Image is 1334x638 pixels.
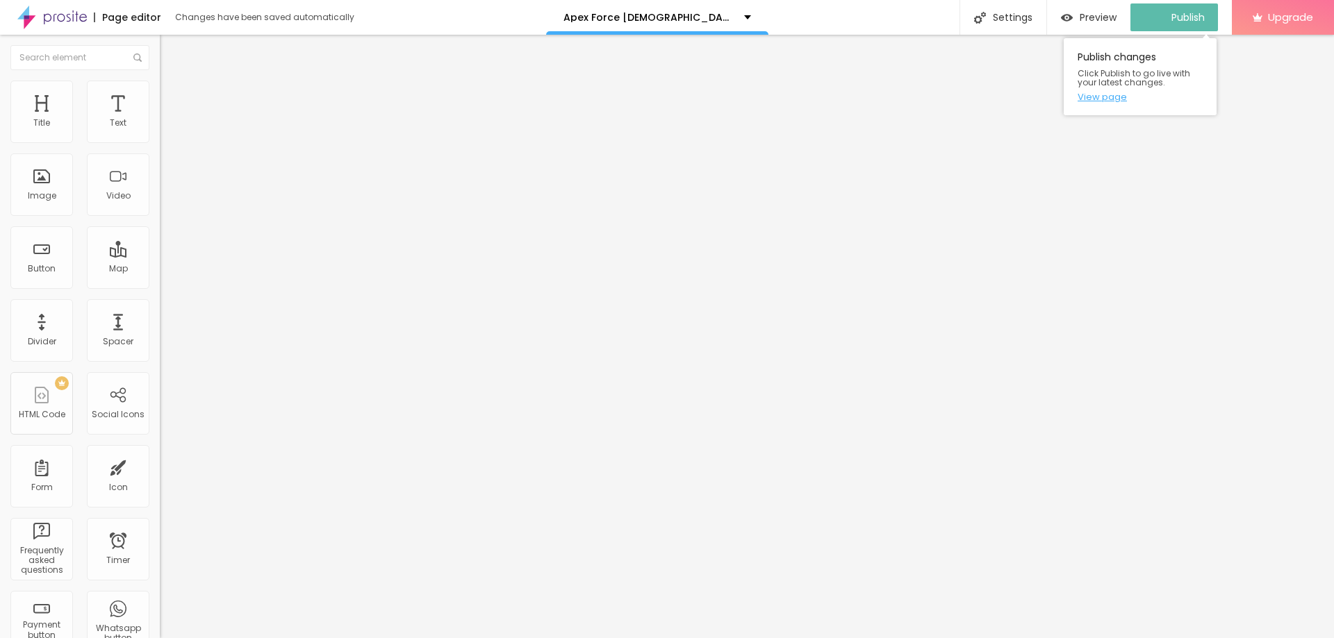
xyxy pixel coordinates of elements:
[1130,3,1218,31] button: Publish
[110,118,126,128] div: Text
[28,264,56,274] div: Button
[133,53,142,62] img: Icone
[1078,69,1203,87] span: Click Publish to go live with your latest changes.
[14,546,69,576] div: Frequently asked questions
[563,12,734,22] p: Apex Force [DEMOGRAPHIC_DATA][MEDICAL_DATA]
[94,12,161,22] div: Page editor
[1078,92,1203,101] a: View page
[175,13,354,22] div: Changes have been saved automatically
[1064,38,1217,115] div: Publish changes
[106,555,130,565] div: Timer
[92,410,145,419] div: Social Icons
[1061,12,1073,24] img: view-1.svg
[28,191,56,201] div: Image
[28,337,56,346] div: Divider
[1171,12,1205,23] span: Publish
[106,191,131,201] div: Video
[109,482,128,492] div: Icon
[1080,12,1117,23] span: Preview
[19,410,65,419] div: HTML Code
[10,45,149,70] input: Search element
[974,12,986,24] img: Icone
[1268,11,1313,23] span: Upgrade
[1047,3,1130,31] button: Preview
[31,482,53,492] div: Form
[160,35,1334,638] iframe: Editor
[103,337,133,346] div: Spacer
[109,264,128,274] div: Map
[33,118,50,128] div: Title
